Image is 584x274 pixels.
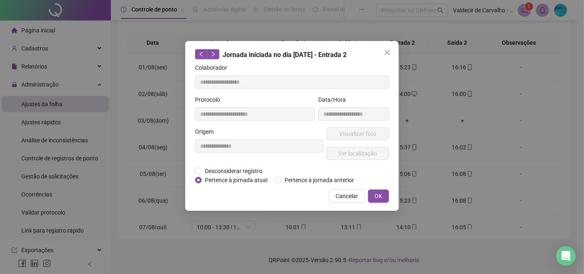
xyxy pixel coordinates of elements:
label: Origem [195,127,219,136]
button: OK [368,190,389,203]
span: OK [375,192,382,201]
span: right [210,51,216,57]
button: Ver localização [326,147,389,160]
span: Cancelar [336,192,358,201]
button: Close [381,46,394,59]
button: Cancelar [329,190,365,203]
span: left [198,51,204,57]
span: close [384,49,391,56]
span: Pertence à jornada anterior [281,176,357,185]
div: Jornada iniciada no dia [DATE] - Entrada 2 [195,49,389,60]
label: Data/Hora [318,95,351,104]
button: Visualizar foto [326,127,389,140]
span: Desconsiderar registro [202,167,266,176]
button: left [195,49,207,59]
span: Pertence à jornada atual [202,176,271,185]
label: Colaborador [195,63,232,72]
div: Open Intercom Messenger [556,246,576,266]
button: right [207,49,219,59]
label: Protocolo [195,95,225,104]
